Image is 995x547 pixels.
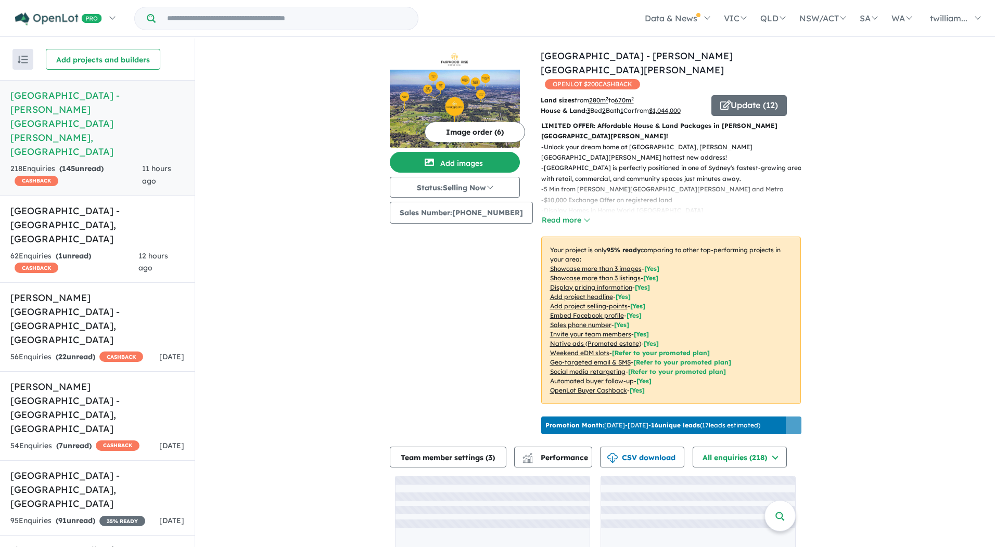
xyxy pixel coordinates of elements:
u: 280 m [589,96,608,104]
span: twilliam... [930,13,967,23]
p: - [GEOGRAPHIC_DATA] is perfectly positioned in one of Sydney's fastest-growing areas, with retail... [541,163,809,184]
div: 218 Enquir ies [10,163,142,188]
span: [Yes] [636,377,652,385]
div: 62 Enquir ies [10,250,138,275]
u: Weekend eDM slots [550,349,609,357]
strong: ( unread) [56,441,92,450]
span: [ Yes ] [635,283,650,291]
sup: 2 [631,96,634,101]
p: - Unlock your dream home at [GEOGRAPHIC_DATA], [PERSON_NAME][GEOGRAPHIC_DATA][PERSON_NAME] hottes... [541,142,809,163]
span: [Refer to your promoted plan] [628,368,726,375]
b: Land sizes [541,96,575,104]
button: Add projects and builders [46,49,160,70]
u: Showcase more than 3 images [550,265,642,272]
u: Add project selling-points [550,302,628,310]
span: CASHBACK [99,351,143,362]
u: 3 [587,107,590,114]
p: Your project is only comparing to other top-performing projects in your area: - - - - - - - - - -... [541,237,801,404]
u: $ 1,044,000 [649,107,681,114]
h5: [GEOGRAPHIC_DATA] - [PERSON_NAME][GEOGRAPHIC_DATA][PERSON_NAME] , [GEOGRAPHIC_DATA] [10,88,184,159]
strong: ( unread) [59,164,104,173]
span: [DATE] [159,441,184,450]
img: line-chart.svg [522,453,532,459]
img: download icon [607,453,618,463]
button: Read more [541,214,590,226]
b: House & Land: [541,107,587,114]
span: 11 hours ago [142,164,171,186]
button: Team member settings (3) [390,447,506,467]
u: Invite your team members [550,330,631,338]
button: Performance [514,447,592,467]
span: CASHBACK [15,176,58,186]
div: 95 Enquir ies [10,515,145,527]
button: Add images [390,152,520,173]
span: CASHBACK [15,263,58,273]
p: - Display Homes in Home World [GEOGRAPHIC_DATA] [541,205,809,216]
u: 1 [620,107,623,114]
u: Sales phone number [550,321,611,329]
span: Performance [524,453,588,462]
a: [GEOGRAPHIC_DATA] - [PERSON_NAME][GEOGRAPHIC_DATA][PERSON_NAME] [541,50,733,76]
b: Promotion Month: [545,421,604,429]
button: CSV download [600,447,684,467]
span: 1 [58,251,62,261]
span: 145 [62,164,75,173]
span: 7 [59,441,63,450]
span: 12 hours ago [138,251,168,273]
span: to [608,96,634,104]
u: Add project headline [550,293,613,301]
img: Openlot PRO Logo White [15,12,102,25]
strong: ( unread) [56,516,95,525]
p: - 5 Min from [PERSON_NAME][GEOGRAPHIC_DATA][PERSON_NAME] and Metro [541,184,809,194]
button: Status:Selling Now [390,177,520,198]
p: - $10,000 Exchange Offer on registered land [541,195,809,205]
span: [ Yes ] [643,274,658,282]
span: 91 [58,516,67,525]
span: OPENLOT $ 200 CASHBACK [545,79,640,89]
b: 95 % ready [607,246,641,254]
button: Image order (6) [425,122,525,142]
span: [Yes] [644,340,659,347]
u: Automated buyer follow-up [550,377,634,385]
u: Social media retargeting [550,368,626,375]
u: Showcase more than 3 listings [550,274,641,282]
b: 16 unique leads [651,421,700,429]
div: 56 Enquir ies [10,351,143,363]
u: Display pricing information [550,283,632,291]
p: from [541,95,704,106]
img: Fairwood Rise Estate - Rouse Hill [390,70,520,148]
u: 670 m [615,96,634,104]
p: LIMITED OFFER: Affordable House & Land Packages in [PERSON_NAME][GEOGRAPHIC_DATA][PERSON_NAME]! [541,121,801,142]
div: 54 Enquir ies [10,440,139,452]
img: Fairwood Rise Estate - Rouse Hill Logo [394,53,516,66]
input: Try estate name, suburb, builder or developer [158,7,416,30]
img: bar-chart.svg [522,456,533,463]
button: Update (12) [711,95,787,116]
span: [ Yes ] [614,321,629,329]
span: [DATE] [159,516,184,525]
img: sort.svg [18,56,28,63]
span: [ Yes ] [616,293,631,301]
p: [DATE] - [DATE] - ( 17 leads estimated) [545,421,760,430]
strong: ( unread) [56,352,95,361]
span: [ Yes ] [634,330,649,338]
span: 3 [488,453,492,462]
h5: [GEOGRAPHIC_DATA] - [GEOGRAPHIC_DATA] , [GEOGRAPHIC_DATA] [10,204,184,246]
button: Sales Number:[PHONE_NUMBER] [390,202,533,224]
u: Native ads (Promoted estate) [550,340,641,347]
span: 35 % READY [99,516,145,526]
sup: 2 [606,96,608,101]
span: [ Yes ] [627,311,642,319]
span: [Refer to your promoted plan] [612,349,710,357]
button: All enquiries (218) [693,447,787,467]
p: Bed Bath Car from [541,106,704,116]
strong: ( unread) [56,251,91,261]
u: Embed Facebook profile [550,311,624,319]
span: [ Yes ] [644,265,659,272]
h5: [PERSON_NAME][GEOGRAPHIC_DATA] - [GEOGRAPHIC_DATA] , [GEOGRAPHIC_DATA] [10,291,184,347]
span: CASHBACK [96,440,139,451]
span: [Yes] [630,386,645,394]
span: 22 [58,352,67,361]
u: 2 [602,107,606,114]
span: [Refer to your promoted plan] [633,358,731,366]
